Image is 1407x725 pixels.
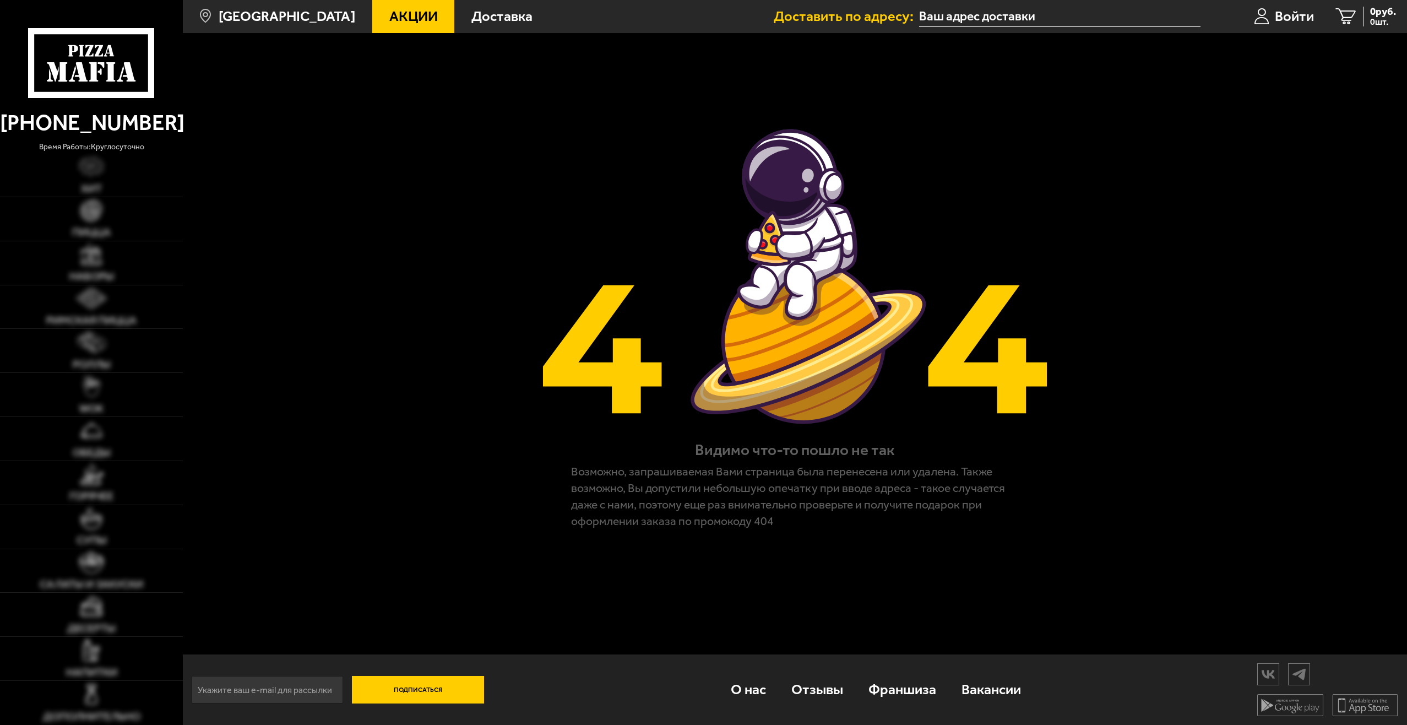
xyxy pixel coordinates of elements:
span: [GEOGRAPHIC_DATA] [219,9,355,24]
span: Хит [81,183,102,194]
img: vk [1258,664,1279,684]
span: 0 шт. [1370,18,1396,26]
span: Роллы [73,359,111,370]
span: Войти [1275,9,1314,24]
img: Страница не найдена [539,119,1052,434]
span: Десерты [67,623,116,634]
input: Ваш адрес доставки [919,7,1200,27]
span: Обеды [73,447,111,458]
span: WOK [79,403,104,414]
span: Напитки [66,667,117,678]
input: Укажите ваш e-mail для рассылки [192,676,343,704]
a: Вакансии [949,666,1034,714]
a: Франшиза [856,666,949,714]
a: Отзывы [779,666,856,714]
span: Доставить по адресу: [774,9,919,24]
span: Супы [77,535,107,546]
button: Подписаться [352,676,484,704]
img: tg [1289,664,1310,684]
h1: Видимо что-то пошло не так [695,439,895,461]
span: Наборы [69,271,114,282]
p: Возможно, запрашиваемая Вами страница была перенесена или удалена. Также возможно, Вы допустили н... [571,463,1019,529]
span: Акции [389,9,438,24]
span: Доставка [471,9,533,24]
span: Горячее [69,491,113,502]
a: О нас [718,666,779,714]
span: Пицца [72,227,111,238]
span: Салаты и закуски [40,579,143,590]
span: Дополнительно [43,711,140,722]
span: Римская пицца [46,315,137,326]
span: 0 руб. [1370,7,1396,17]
